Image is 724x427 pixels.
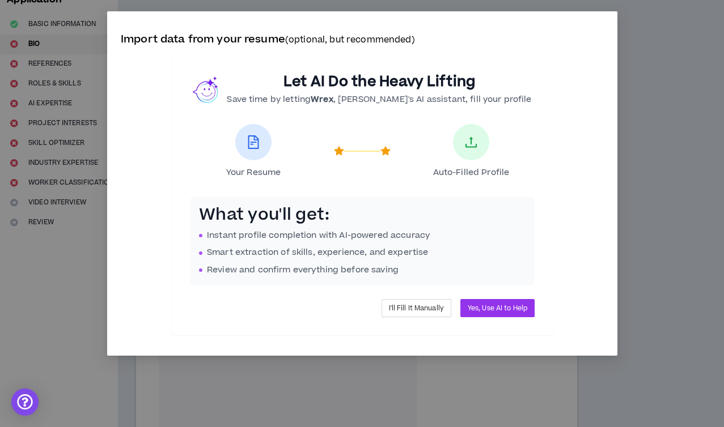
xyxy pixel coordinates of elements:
[381,299,451,317] button: I'll Fill It Manually
[199,229,526,242] li: Instant profile completion with AI-powered accuracy
[285,34,414,46] small: (optional, but recommended)
[199,206,526,225] h3: What you'll get:
[193,76,220,103] img: wrex.png
[334,146,344,156] span: star
[11,388,39,416] div: Open Intercom Messenger
[464,135,478,149] span: upload
[311,93,333,105] b: Wrex
[227,73,531,91] h2: Let AI Do the Heavy Lifting
[199,264,526,276] li: Review and confirm everything before saving
[226,167,281,178] span: Your Resume
[433,167,509,178] span: Auto-Filled Profile
[388,303,443,314] span: I'll Fill It Manually
[199,246,526,259] li: Smart extraction of skills, experience, and expertise
[380,146,391,156] span: star
[227,93,531,106] p: Save time by letting , [PERSON_NAME]'s AI assistant, fill your profile
[121,32,604,48] p: Import data from your resume
[587,11,617,42] button: Close
[460,299,534,317] button: Yes, Use AI to Help
[247,135,260,149] span: file-text
[467,303,527,314] span: Yes, Use AI to Help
